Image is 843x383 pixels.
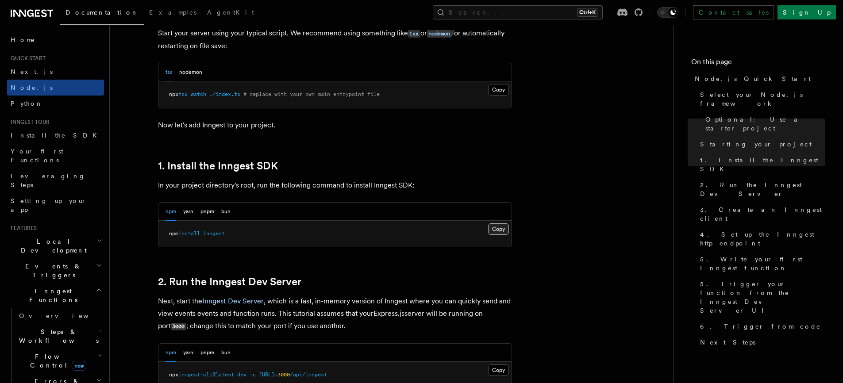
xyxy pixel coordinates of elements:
[697,276,825,318] a: 5. Trigger your function from the Inngest Dev Server UI
[695,74,811,83] span: Node.js Quick Start
[7,262,96,280] span: Events & Triggers
[11,197,87,213] span: Setting up your app
[11,84,53,91] span: Node.js
[158,27,512,52] p: Start your server using your typical script. We recommend using something like or for automatical...
[179,63,202,81] button: nodemon
[158,276,301,288] a: 2. Run the Inngest Dev Server
[488,223,509,235] button: Copy
[7,193,104,218] a: Setting up your app
[700,255,825,272] span: 5. Write your first Inngest function
[433,5,603,19] button: Search...Ctrl+K
[60,3,144,25] a: Documentation
[207,9,254,16] span: AgentKit
[19,312,110,319] span: Overview
[11,68,53,75] span: Next.js
[178,230,200,237] span: install
[7,237,96,255] span: Local Development
[178,372,234,378] span: inngest-cli@latest
[488,364,509,376] button: Copy
[408,29,420,37] a: tsx
[778,5,836,19] a: Sign Up
[7,258,104,283] button: Events & Triggers
[15,349,104,373] button: Flow Controlnew
[221,344,231,362] button: bun
[697,318,825,334] a: 6. Trigger from code
[183,203,193,221] button: yarn
[693,5,774,19] a: Contact sales
[15,327,99,345] span: Steps & Workflows
[171,323,186,330] code: 3000
[697,226,825,251] a: 4. Set up the Inngest http endpoint
[7,96,104,111] a: Python
[700,140,812,149] span: Starting your project
[11,172,85,188] span: Leveraging Steps
[202,297,264,305] a: Inngest Dev Server
[191,91,206,97] span: watch
[166,63,172,81] button: tsx
[200,203,214,221] button: pnpm
[7,225,37,232] span: Features
[700,90,825,108] span: Select your Node.js framework
[700,322,821,331] span: 6. Trigger from code
[202,3,259,24] a: AgentKit
[700,156,825,173] span: 1. Install the Inngest SDK
[697,87,825,111] a: Select your Node.js framework
[700,205,825,223] span: 3. Create an Inngest client
[691,71,825,87] a: Node.js Quick Start
[11,148,63,164] span: Your first Functions
[408,30,420,38] code: tsx
[7,127,104,143] a: Install the SDK
[169,91,178,97] span: npx
[488,84,509,96] button: Copy
[158,119,512,131] p: Now let's add Inngest to your project.
[178,91,188,97] span: tsx
[11,100,43,107] span: Python
[7,32,104,48] a: Home
[697,177,825,202] a: 2. Run the Inngest Dev Server
[697,334,825,350] a: Next Steps
[15,352,97,370] span: Flow Control
[7,283,104,308] button: Inngest Functions
[149,9,196,16] span: Examples
[65,9,139,16] span: Documentation
[7,168,104,193] a: Leveraging Steps
[7,143,104,168] a: Your first Functions
[290,372,327,378] span: /api/inngest
[7,234,104,258] button: Local Development
[697,136,825,152] a: Starting your project
[697,152,825,177] a: 1. Install the Inngest SDK
[11,132,102,139] span: Install the SDK
[250,372,256,378] span: -u
[166,203,176,221] button: npm
[158,160,278,172] a: 1. Install the Inngest SDK
[237,372,246,378] span: dev
[700,338,755,347] span: Next Steps
[702,111,825,136] a: Optional: Use a starter project
[7,55,46,62] span: Quick start
[691,57,825,71] h4: On this page
[7,119,50,126] span: Inngest tour
[657,7,678,18] button: Toggle dark mode
[169,372,178,378] span: npx
[15,308,104,324] a: Overview
[221,203,231,221] button: bun
[427,29,452,37] a: nodemon
[243,91,380,97] span: # replace with your own main entrypoint file
[200,344,214,362] button: pnpm
[7,64,104,80] a: Next.js
[166,344,176,362] button: npm
[577,8,597,17] kbd: Ctrl+K
[169,230,178,237] span: npm
[700,230,825,248] span: 4. Set up the Inngest http endpoint
[203,230,225,237] span: inngest
[700,180,825,198] span: 2. Run the Inngest Dev Server
[144,3,202,24] a: Examples
[697,202,825,226] a: 3. Create an Inngest client
[158,295,512,333] p: Next, start the , which is a fast, in-memory version of Inngest where you can quickly send and vi...
[15,324,104,349] button: Steps & Workflows
[209,91,240,97] span: ./index.ts
[697,251,825,276] a: 5. Write your first Inngest function
[277,372,290,378] span: 3000
[72,361,86,371] span: new
[183,344,193,362] button: yarn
